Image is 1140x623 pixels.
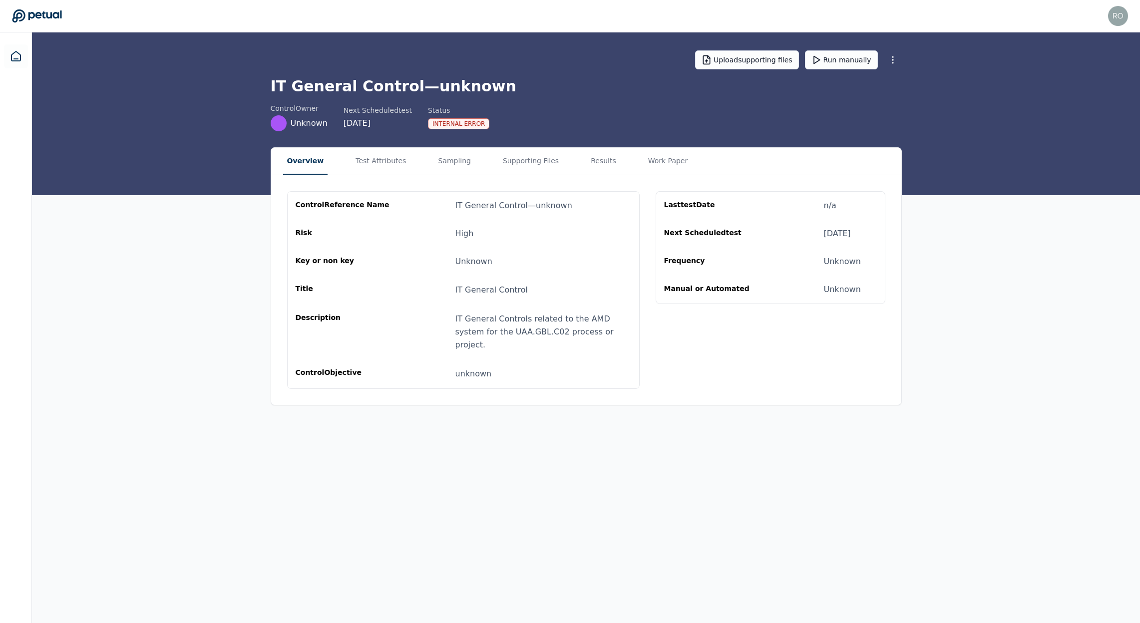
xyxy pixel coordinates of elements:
[455,312,631,351] div: IT General Controls related to the AMD system for the UAA.GBL.C02 process or project.
[428,118,490,129] div: Internal Error
[271,103,328,113] div: control Owner
[296,367,391,380] div: control Objective
[587,148,620,175] button: Results
[428,105,490,115] div: Status
[296,256,391,268] div: Key or non key
[824,284,861,296] div: Unknown
[291,117,328,129] span: Unknown
[296,284,391,297] div: Title
[455,367,631,380] div: unknown
[4,44,28,68] a: Dashboard
[296,228,391,240] div: Risk
[499,148,563,175] button: Supporting Files
[664,284,760,296] div: Manual or Automated
[824,256,861,268] div: Unknown
[283,148,328,175] button: Overview
[884,51,902,69] button: More Options
[434,148,475,175] button: Sampling
[12,9,62,23] a: Go to Dashboard
[1108,6,1128,26] img: roberto+amd@petual.ai
[824,228,851,240] div: [DATE]
[271,77,902,95] h1: IT General Control — unknown
[455,256,492,268] div: Unknown
[664,228,760,240] div: Next Scheduled test
[344,105,412,115] div: Next Scheduled test
[664,256,760,268] div: Frequency
[296,200,391,212] div: control Reference Name
[455,285,528,295] span: IT General Control
[695,50,799,69] button: Uploadsupporting files
[805,50,878,69] button: Run manually
[455,228,474,240] div: High
[455,200,572,212] div: IT General Control — unknown
[824,200,836,212] div: n/a
[644,148,692,175] button: Work Paper
[664,200,760,212] div: Last test Date
[352,148,410,175] button: Test Attributes
[296,312,391,351] div: Description
[344,117,412,129] div: [DATE]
